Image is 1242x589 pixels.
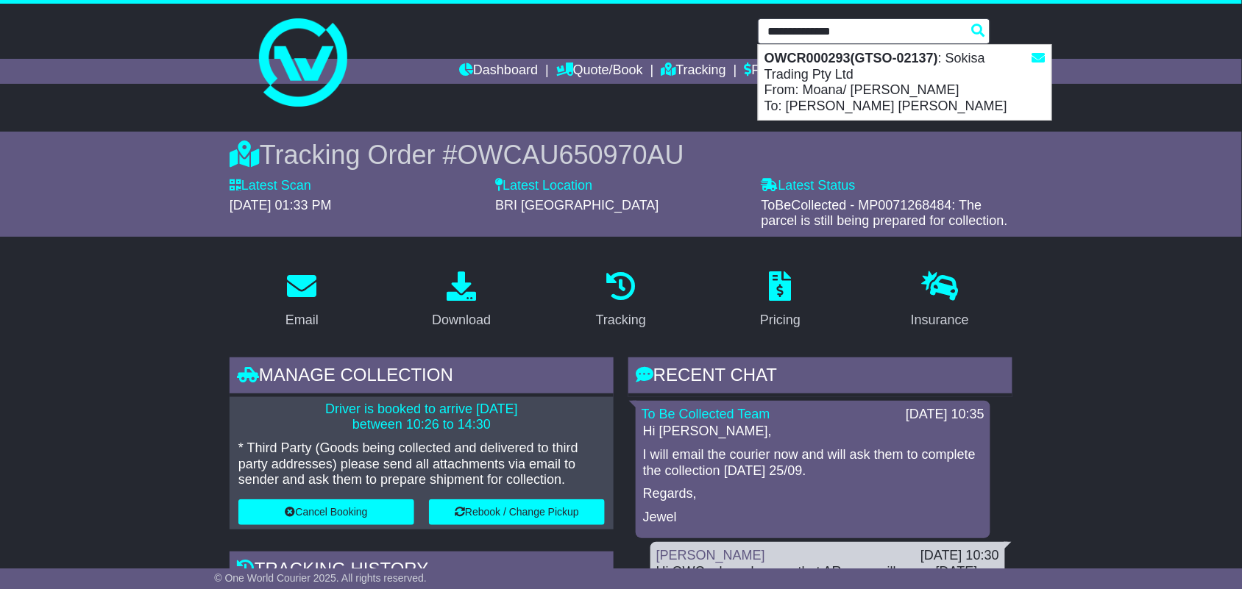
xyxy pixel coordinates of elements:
[760,310,801,330] div: Pricing
[230,198,332,213] span: [DATE] 01:33 PM
[911,310,969,330] div: Insurance
[429,499,605,525] button: Rebook / Change Pickup
[656,548,765,563] a: [PERSON_NAME]
[495,198,659,213] span: BRI [GEOGRAPHIC_DATA]
[238,401,605,433] p: Driver is booked to arrive [DATE] between 10:26 to 14:30
[764,51,938,65] strong: OWCR000293(GTSO-02137)
[643,486,983,502] p: Regards,
[422,266,500,335] a: Download
[920,548,999,564] div: [DATE] 10:30
[432,310,491,330] div: Download
[230,178,311,194] label: Latest Scan
[596,310,646,330] div: Tracking
[643,510,983,526] p: Jewel
[276,266,328,335] a: Email
[556,59,643,84] a: Quote/Book
[458,140,684,170] span: OWCAU650970AU
[495,178,592,194] label: Latest Location
[661,59,726,84] a: Tracking
[759,45,1051,120] div: : Sokisa Trading Pty Ltd From: Moana/ [PERSON_NAME] To: [PERSON_NAME] [PERSON_NAME]
[230,357,614,397] div: Manage collection
[906,407,984,423] div: [DATE] 10:35
[642,407,770,421] a: To Be Collected Team
[628,357,1012,397] div: RECENT CHAT
[762,178,856,194] label: Latest Status
[238,499,414,525] button: Cancel Booking
[238,440,605,488] p: * Third Party (Goods being collected and delivered to third party addresses) please send all atta...
[901,266,979,335] a: Insurance
[762,198,1008,229] span: ToBeCollected - MP0071268484: The parcel is still being prepared for collection.
[750,266,810,335] a: Pricing
[643,447,983,479] p: I will email the courier now and will ask them to complete the collection [DATE] 25/09.
[214,572,427,584] span: © One World Courier 2025. All rights reserved.
[459,59,538,84] a: Dashboard
[230,139,1012,171] div: Tracking Order #
[586,266,656,335] a: Tracking
[745,59,812,84] a: Financials
[285,310,319,330] div: Email
[643,424,983,440] p: Hi [PERSON_NAME],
